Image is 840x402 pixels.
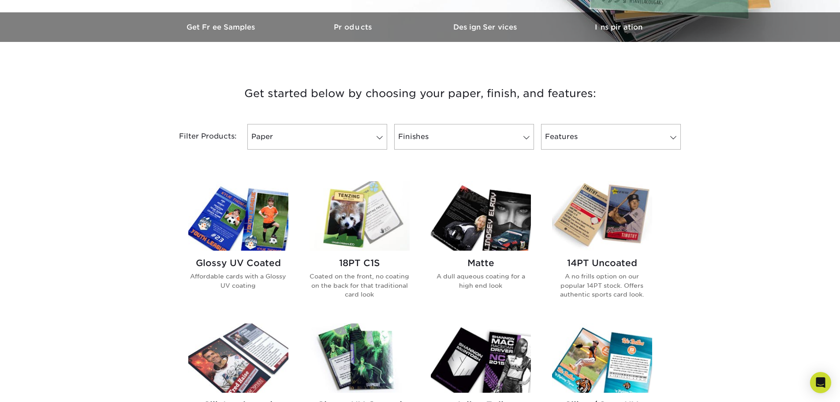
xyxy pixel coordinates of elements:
a: Features [541,124,681,150]
h2: Matte [431,258,531,268]
h2: 18PT C1S [310,258,410,268]
img: Silk Laminated Trading Cards [188,323,288,393]
a: Paper [247,124,387,150]
p: A no frills option on our popular 14PT stock. Offers authentic sports card look. [552,272,652,299]
img: Silk w/ Spot UV Trading Cards [552,323,652,393]
h3: Design Services [420,23,553,31]
h2: 14PT Uncoated [552,258,652,268]
p: A dull aqueous coating for a high end look [431,272,531,290]
a: Inspiration [553,12,685,42]
h3: Get started below by choosing your paper, finish, and features: [162,74,678,113]
div: Open Intercom Messenger [810,372,831,393]
a: Get Free Samples [156,12,288,42]
a: Products [288,12,420,42]
iframe: Google Customer Reviews [2,375,75,399]
img: Glossy UV Coated w/ Inline Foil Trading Cards [310,323,410,393]
img: Matte Trading Cards [431,181,531,251]
a: Finishes [394,124,534,150]
img: Inline Foil Trading Cards [431,323,531,393]
img: Glossy UV Coated Trading Cards [188,181,288,251]
a: 18PT C1S Trading Cards 18PT C1S Coated on the front, no coating on the back for that traditional ... [310,181,410,313]
p: Coated on the front, no coating on the back for that traditional card look [310,272,410,299]
a: 14PT Uncoated Trading Cards 14PT Uncoated A no frills option on our popular 14PT stock. Offers au... [552,181,652,313]
h3: Products [288,23,420,31]
div: Filter Products: [156,124,244,150]
h3: Inspiration [553,23,685,31]
img: 14PT Uncoated Trading Cards [552,181,652,251]
h3: Get Free Samples [156,23,288,31]
p: Affordable cards with a Glossy UV coating [188,272,288,290]
a: Matte Trading Cards Matte A dull aqueous coating for a high end look [431,181,531,313]
a: Design Services [420,12,553,42]
a: Glossy UV Coated Trading Cards Glossy UV Coated Affordable cards with a Glossy UV coating [188,181,288,313]
img: 18PT C1S Trading Cards [310,181,410,251]
h2: Glossy UV Coated [188,258,288,268]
